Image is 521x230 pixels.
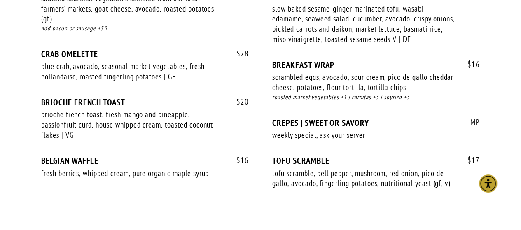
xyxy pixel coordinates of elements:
div: slow baked sesame-ginger marinated tofu, wasabi edamame, seaweed salad, cucumber, avocado, crispy... [272,4,456,44]
div: add bacon or sausage +$3 [41,24,249,33]
div: BELGIAN WAFFLE [41,156,249,166]
div: blue crab, avocado, seasonal market vegetables, fresh hollandaise, roasted fingerling potatoes | GF [41,61,225,81]
div: TOFU SCRAMBLE [272,156,480,166]
span: 16 [459,60,480,69]
div: roasted market vegetables +1 | carnitas +3 | soyrizo +3 [272,93,480,102]
span: $ [236,97,241,107]
div: brioche french toast, fresh mango and pineapple, passionfruit curd, house whipped cream, toasted ... [41,109,225,140]
span: MP [462,118,480,127]
div: scrambled eggs, avocado, sour cream, pico de gallo cheddar cheese, potatoes, flour tortilla, tort... [272,72,456,92]
div: tofu scramble, bell pepper, mushroom, red onion, pico de gallo, avocado, fingerling potatoes, nut... [272,168,456,188]
span: $ [467,155,472,165]
span: $ [236,155,241,165]
div: Accessibility Menu [479,174,497,193]
div: BREAKFAST WRAP [272,60,480,70]
div: fresh berries, whipped cream, pure organic maple syrup [41,168,225,179]
span: 28 [228,49,249,58]
span: $ [467,59,472,69]
span: 20 [228,97,249,107]
div: weekly special, ask your server [272,130,456,140]
div: CREPES | SWEET OR SAVORY [272,118,480,128]
div: CRAB OMELETTE [41,49,249,59]
div: BRIOCHE FRENCH TOAST [41,97,249,107]
span: 17 [459,156,480,165]
span: $ [236,49,241,58]
span: 16 [228,156,249,165]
